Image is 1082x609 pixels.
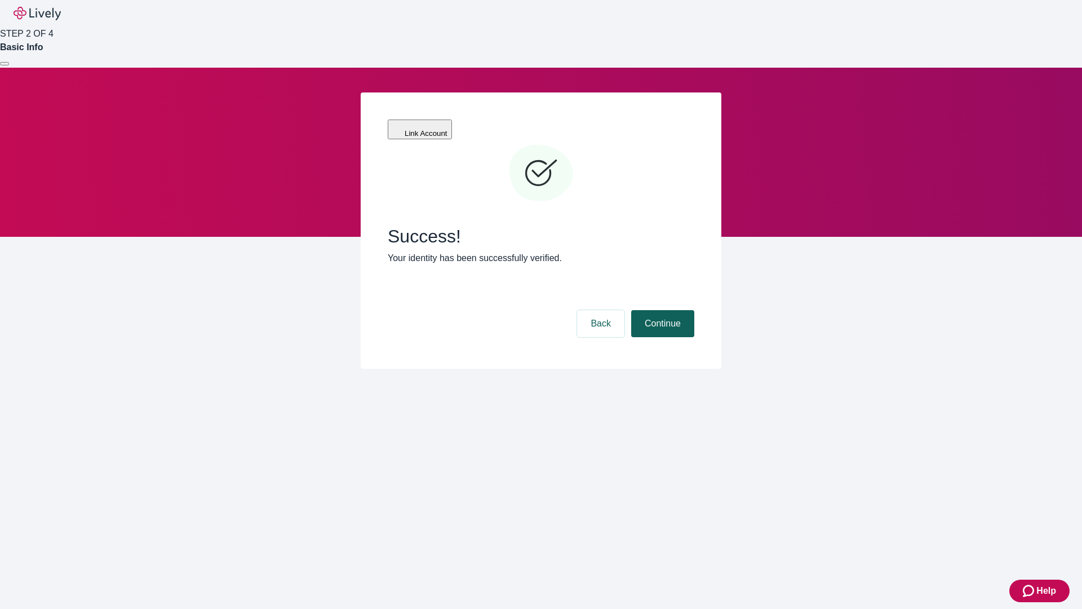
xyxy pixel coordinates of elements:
p: Your identity has been successfully verified. [388,251,694,265]
svg: Checkmark icon [507,140,575,208]
button: Zendesk support iconHelp [1009,580,1070,602]
button: Back [577,310,624,337]
svg: Zendesk support icon [1023,584,1036,598]
span: Success! [388,226,694,247]
button: Continue [631,310,694,337]
span: Help [1036,584,1056,598]
button: Link Account [388,120,452,139]
img: Lively [14,7,61,20]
